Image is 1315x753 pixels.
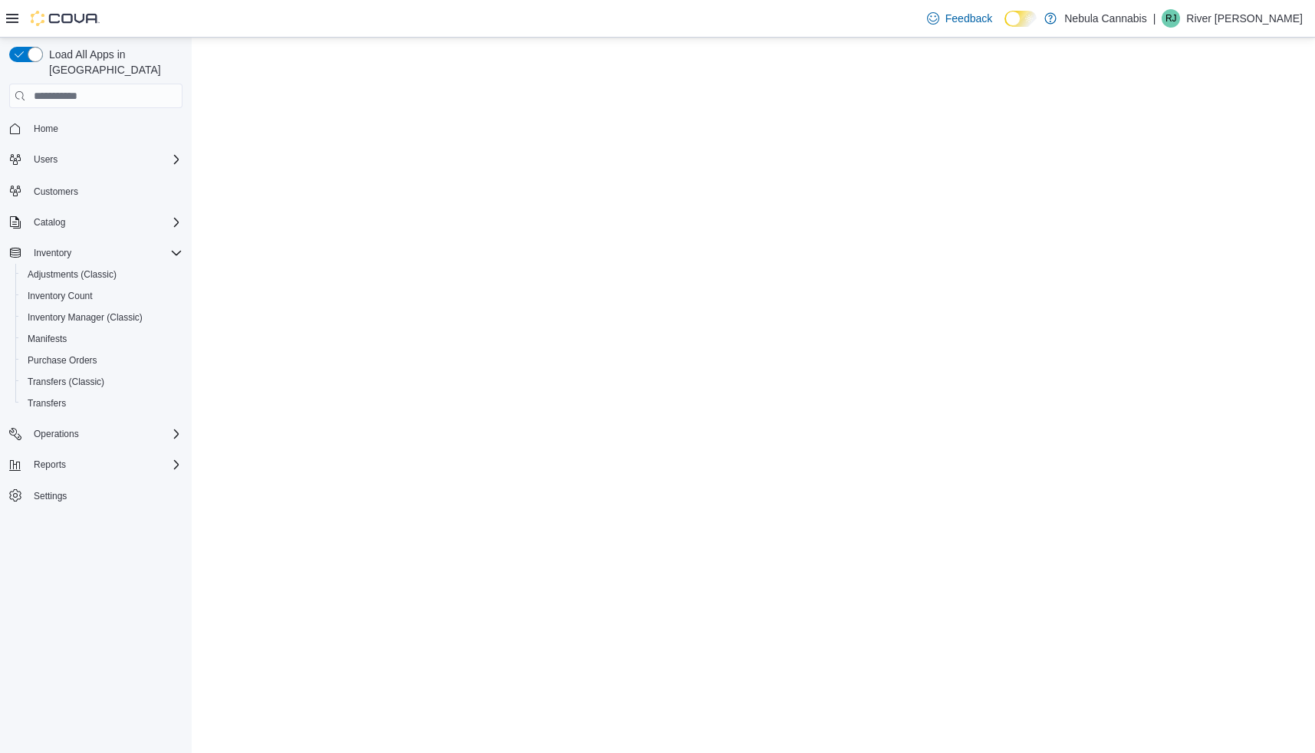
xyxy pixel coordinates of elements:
[3,117,189,140] button: Home
[21,394,72,413] a: Transfers
[28,354,97,367] span: Purchase Orders
[1004,27,1005,28] span: Dark Mode
[28,425,182,443] span: Operations
[34,490,67,502] span: Settings
[3,454,189,475] button: Reports
[28,487,73,505] a: Settings
[921,3,998,34] a: Feedback
[21,351,104,370] a: Purchase Orders
[28,119,182,138] span: Home
[21,330,73,348] a: Manifests
[28,150,64,169] button: Users
[1162,9,1180,28] div: River Jane Valentine
[28,150,182,169] span: Users
[28,213,71,232] button: Catalog
[21,287,182,305] span: Inventory Count
[1186,9,1303,28] p: River [PERSON_NAME]
[31,11,100,26] img: Cova
[21,373,182,391] span: Transfers (Classic)
[28,486,182,505] span: Settings
[28,244,182,262] span: Inventory
[1153,9,1156,28] p: |
[21,373,110,391] a: Transfers (Classic)
[1064,9,1146,28] p: Nebula Cannabis
[9,111,182,547] nav: Complex example
[34,428,79,440] span: Operations
[21,308,182,327] span: Inventory Manager (Classic)
[15,264,189,285] button: Adjustments (Classic)
[34,216,65,229] span: Catalog
[28,290,93,302] span: Inventory Count
[3,179,189,202] button: Customers
[28,455,72,474] button: Reports
[21,330,182,348] span: Manifests
[3,485,189,507] button: Settings
[28,120,64,138] a: Home
[28,397,66,409] span: Transfers
[34,247,71,259] span: Inventory
[15,350,189,371] button: Purchase Orders
[28,213,182,232] span: Catalog
[28,425,85,443] button: Operations
[3,423,189,445] button: Operations
[21,394,182,413] span: Transfers
[3,149,189,170] button: Users
[945,11,992,26] span: Feedback
[21,265,123,284] a: Adjustments (Classic)
[28,182,84,201] a: Customers
[21,265,182,284] span: Adjustments (Classic)
[28,268,117,281] span: Adjustments (Classic)
[3,242,189,264] button: Inventory
[21,351,182,370] span: Purchase Orders
[15,328,189,350] button: Manifests
[34,153,58,166] span: Users
[28,455,182,474] span: Reports
[34,186,78,198] span: Customers
[34,459,66,471] span: Reports
[21,287,99,305] a: Inventory Count
[34,123,58,135] span: Home
[15,371,189,393] button: Transfers (Classic)
[3,212,189,233] button: Catalog
[1004,11,1037,27] input: Dark Mode
[28,333,67,345] span: Manifests
[43,47,182,77] span: Load All Apps in [GEOGRAPHIC_DATA]
[21,308,149,327] a: Inventory Manager (Classic)
[15,307,189,328] button: Inventory Manager (Classic)
[28,311,143,324] span: Inventory Manager (Classic)
[15,393,189,414] button: Transfers
[28,181,182,200] span: Customers
[28,376,104,388] span: Transfers (Classic)
[1165,9,1177,28] span: RJ
[15,285,189,307] button: Inventory Count
[28,244,77,262] button: Inventory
